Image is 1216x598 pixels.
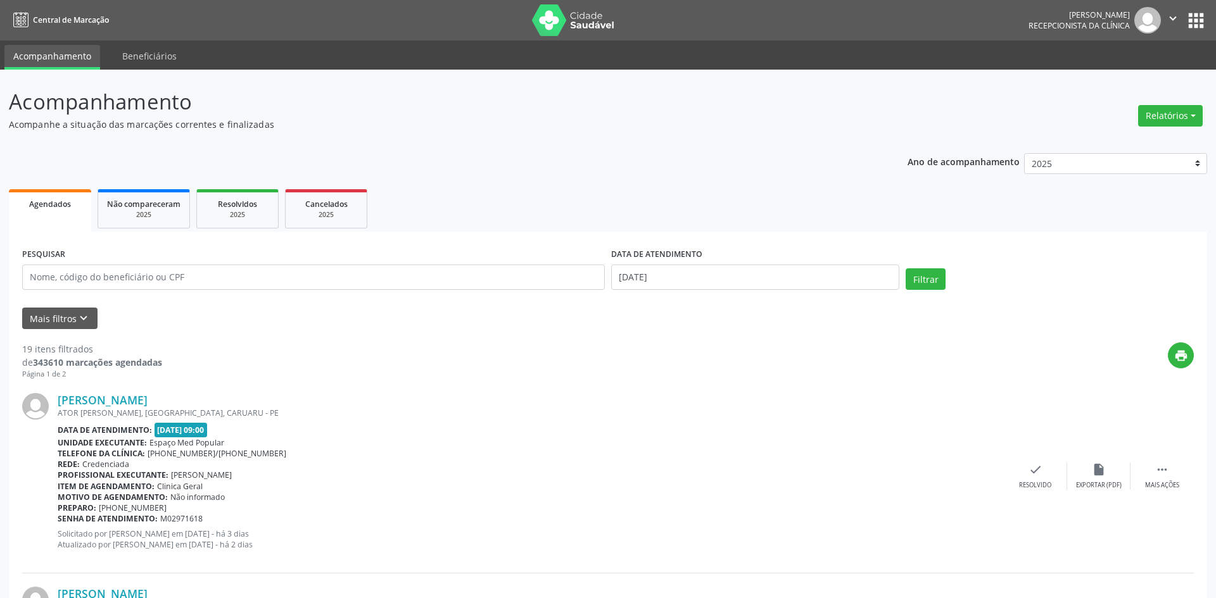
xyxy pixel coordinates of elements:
span: Credenciada [82,459,129,470]
span: Recepcionista da clínica [1029,20,1130,31]
span: [DATE] 09:00 [155,423,208,437]
i: check [1029,463,1042,477]
button: print [1168,342,1194,368]
b: Preparo: [58,502,96,513]
p: Acompanhe a situação das marcações correntes e finalizadas [9,118,847,131]
p: Ano de acompanhamento [908,153,1020,169]
i:  [1166,11,1180,25]
span: Não compareceram [107,199,180,209]
label: PESQUISAR [22,245,65,265]
div: 19 itens filtrados [22,342,162,356]
div: Página 1 de 2 [22,369,162,380]
i: keyboard_arrow_down [77,311,91,325]
b: Data de atendimento: [58,425,152,435]
b: Motivo de agendamento: [58,492,168,502]
button:  [1161,7,1185,34]
div: Exportar (PDF) [1076,481,1122,490]
div: [PERSON_NAME] [1029,9,1130,20]
b: Rede: [58,459,80,470]
input: Nome, código do beneficiário ou CPF [22,265,605,290]
i:  [1155,463,1169,477]
span: [PERSON_NAME] [171,470,232,480]
b: Senha de atendimento: [58,513,158,524]
b: Profissional executante: [58,470,168,480]
i: print [1174,349,1188,363]
span: Clinica Geral [157,481,203,492]
button: Mais filtroskeyboard_arrow_down [22,308,98,330]
span: [PHONE_NUMBER] [99,502,167,513]
a: Acompanhamento [4,45,100,70]
a: Central de Marcação [9,9,109,30]
span: Não informado [170,492,225,502]
button: Relatórios [1138,105,1203,127]
div: ATOR [PERSON_NAME], [GEOGRAPHIC_DATA], CARUARU - PE [58,408,1004,418]
button: Filtrar [906,268,946,290]
button: apps [1185,9,1207,32]
img: img [22,393,49,420]
div: 2025 [294,210,358,220]
div: 2025 [206,210,269,220]
strong: 343610 marcações agendadas [33,356,162,368]
span: [PHONE_NUMBER]/[PHONE_NUMBER] [148,448,286,459]
span: M02971618 [160,513,203,524]
div: de [22,356,162,369]
span: Cancelados [305,199,348,209]
div: Mais ações [1145,481,1179,490]
b: Unidade executante: [58,437,147,448]
span: Resolvidos [218,199,257,209]
span: Central de Marcação [33,15,109,25]
a: [PERSON_NAME] [58,393,148,407]
b: Item de agendamento: [58,481,155,492]
p: Solicitado por [PERSON_NAME] em [DATE] - há 3 dias Atualizado por [PERSON_NAME] em [DATE] - há 2 ... [58,528,1004,550]
span: Espaço Med Popular [149,437,224,448]
input: Selecione um intervalo [611,265,899,290]
div: Resolvido [1019,481,1051,490]
b: Telefone da clínica: [58,448,145,459]
label: DATA DE ATENDIMENTO [611,245,702,265]
span: Agendados [29,199,71,209]
div: 2025 [107,210,180,220]
p: Acompanhamento [9,86,847,118]
i: insert_drive_file [1092,463,1106,477]
a: Beneficiários [113,45,186,67]
img: img [1134,7,1161,34]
